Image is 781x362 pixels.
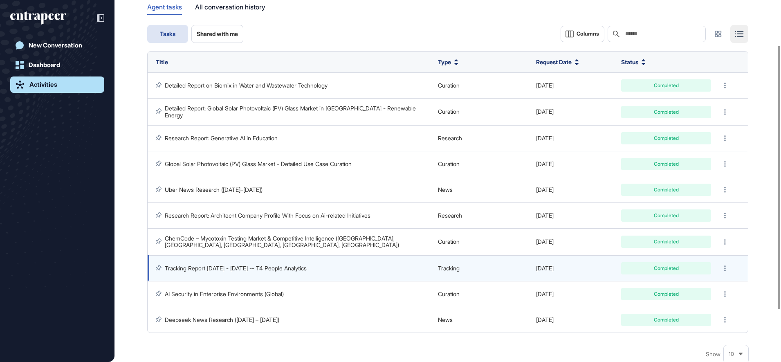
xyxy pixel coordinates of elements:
[627,83,705,88] div: Completed
[147,25,188,43] button: Tasks
[438,265,460,272] span: Tracking
[561,26,604,42] button: Columns
[438,82,460,89] span: Curation
[165,160,352,167] a: Global Solar Photovoltaic (PV) Glass Market - Detailed Use Case Curation
[438,160,460,167] span: Curation
[438,108,460,115] span: Curation
[627,136,705,141] div: Completed
[627,266,705,271] div: Completed
[729,351,734,357] span: 10
[438,238,460,245] span: Curation
[10,11,66,25] div: entrapeer-logo
[536,290,554,297] span: [DATE]
[197,31,238,37] span: Shared with me
[536,58,572,66] span: Request Date
[438,186,453,193] span: News
[577,31,599,37] span: Columns
[165,212,370,219] a: Research Report: Architecht Company Profile With Focus on Ai-related Initiatives
[191,25,243,43] button: Shared with me
[165,235,399,248] a: ChemCode – Mycotoxin Testing Market & Competitive Intelligence ([GEOGRAPHIC_DATA], [GEOGRAPHIC_DA...
[438,212,462,219] span: Research
[536,82,554,89] span: [DATE]
[627,162,705,166] div: Completed
[536,135,554,142] span: [DATE]
[706,351,720,358] span: Show
[536,108,554,115] span: [DATE]
[10,76,104,93] a: Activities
[627,213,705,218] div: Completed
[165,82,328,89] a: Detailed Report on Biomix in Water and Wastewater Technology
[438,290,460,297] span: Curation
[536,186,554,193] span: [DATE]
[438,58,458,66] button: Type
[165,316,279,323] a: Deepseek News Research ([DATE] – [DATE])
[10,57,104,73] a: Dashboard
[536,212,554,219] span: [DATE]
[156,58,168,65] span: Title
[627,187,705,192] div: Completed
[621,58,646,66] button: Status
[627,292,705,297] div: Completed
[29,81,57,88] div: Activities
[627,317,705,322] div: Completed
[536,160,554,167] span: [DATE]
[160,31,175,37] span: Tasks
[536,316,554,323] span: [DATE]
[438,135,462,142] span: Research
[536,238,554,245] span: [DATE]
[165,105,417,118] a: Detailed Report: Global Solar Photovoltaic (PV) Glass Market in [GEOGRAPHIC_DATA] - Renewable Energy
[536,265,554,272] span: [DATE]
[621,58,638,66] span: Status
[165,186,263,193] a: Uber News Research ([DATE]–[DATE])
[536,58,579,66] button: Request Date
[29,42,82,49] div: New Conversation
[10,37,104,54] a: New Conversation
[165,290,284,297] a: AI Security in Enterprise Environments (Global)
[165,265,307,272] a: Tracking Report [DATE] - [DATE] -- T4 People Analytics
[627,239,705,244] div: Completed
[29,61,60,69] div: Dashboard
[627,110,705,115] div: Completed
[165,135,278,142] a: Research Report: Generative AI in Education
[438,316,453,323] span: News
[438,58,451,66] span: Type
